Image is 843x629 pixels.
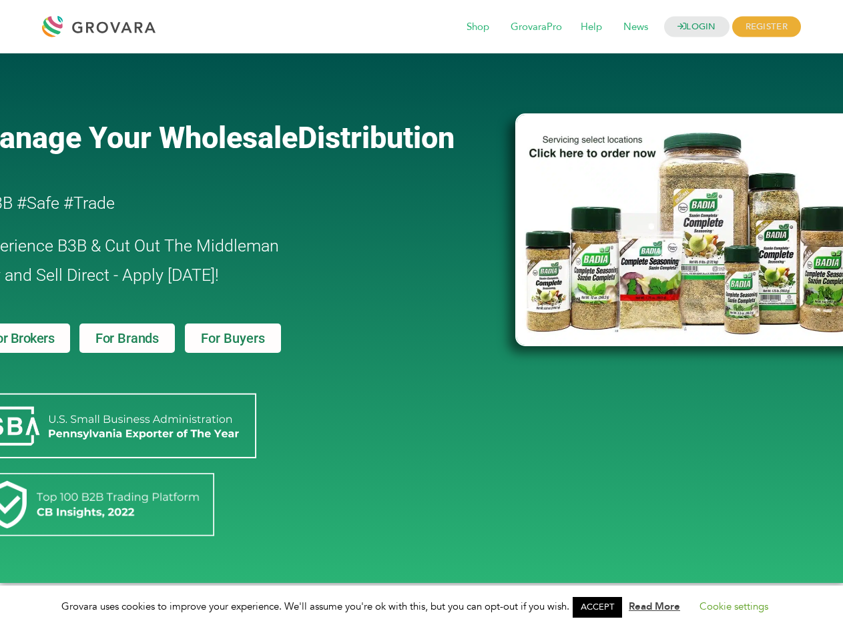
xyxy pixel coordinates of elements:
[201,332,265,345] span: For Buyers
[571,20,611,35] a: Help
[664,17,730,37] a: LOGIN
[457,15,499,40] span: Shop
[732,17,801,37] span: REGISTER
[614,20,657,35] a: News
[95,332,159,345] span: For Brands
[79,324,175,353] a: For Brands
[298,120,455,155] span: Distribution
[61,600,782,613] span: Grovara uses cookies to improve your experience. We'll assume you're ok with this, but you can op...
[571,15,611,40] span: Help
[614,15,657,40] span: News
[501,20,571,35] a: GrovaraPro
[629,600,680,613] a: Read More
[699,600,768,613] a: Cookie settings
[185,324,281,353] a: For Buyers
[573,597,622,618] a: ACCEPT
[457,20,499,35] a: Shop
[501,15,571,40] span: GrovaraPro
